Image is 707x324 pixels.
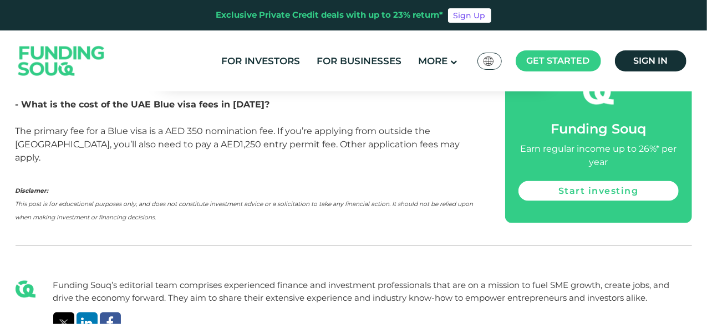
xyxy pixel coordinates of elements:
div: Earn regular income up to 26%* per year [518,142,678,169]
a: Sign in [615,50,686,71]
div: Funding Souq’s editorial team comprises experienced finance and investment professionals that are... [53,279,692,304]
span: Sign in [633,55,668,66]
em: Disclamer: [16,187,49,194]
span: The primary fee for a Blue visa is a AED 350 nomination fee. If you’re applying from outside the ... [16,126,460,163]
em: This post is for educational purposes only, and does not constitute investment advice or a solici... [16,200,474,221]
span: Funding Souq [551,121,646,137]
a: Sign Up [448,8,491,23]
span: - What is the cost of the UAE Blue visa fees in [DATE]? [16,99,270,110]
span: More [418,55,447,66]
a: For Businesses [314,52,404,70]
img: Blog Author [16,279,35,299]
div: Exclusive Private Credit deals with up to 23% return* [216,9,444,22]
img: fsicon [583,76,614,107]
a: For Investors [218,52,303,70]
img: SA Flag [484,56,494,66]
a: Start investing [518,181,678,201]
span: Get started [527,55,590,66]
img: Logo [7,33,116,89]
